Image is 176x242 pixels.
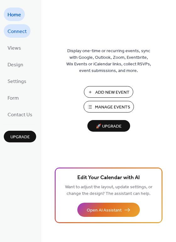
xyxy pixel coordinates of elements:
[87,120,130,132] button: 🚀 Upgrade
[84,101,134,113] button: Manage Events
[65,183,152,198] span: Want to adjust the layout, update settings, or change the design? The assistant can help.
[77,173,140,182] span: Edit Your Calendar with AI
[8,43,21,53] span: Views
[77,203,140,217] button: Open AI Assistant
[8,60,23,70] span: Design
[84,86,133,98] button: Add New Event
[4,24,30,38] a: Connect
[95,104,130,111] span: Manage Events
[8,93,19,103] span: Form
[4,74,30,88] a: Settings
[66,48,151,74] span: Display one-time or recurring events, sync with Google, Outlook, Zoom, Eventbrite, Wix Events or ...
[8,77,26,86] span: Settings
[4,91,23,104] a: Form
[8,110,32,120] span: Contact Us
[95,89,129,96] span: Add New Event
[8,27,27,36] span: Connect
[8,10,21,20] span: Home
[87,207,122,214] span: Open AI Assistant
[4,41,25,54] a: Views
[91,122,126,131] span: 🚀 Upgrade
[4,131,36,142] button: Upgrade
[4,58,27,71] a: Design
[4,8,25,21] a: Home
[4,107,36,121] a: Contact Us
[10,134,30,140] span: Upgrade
